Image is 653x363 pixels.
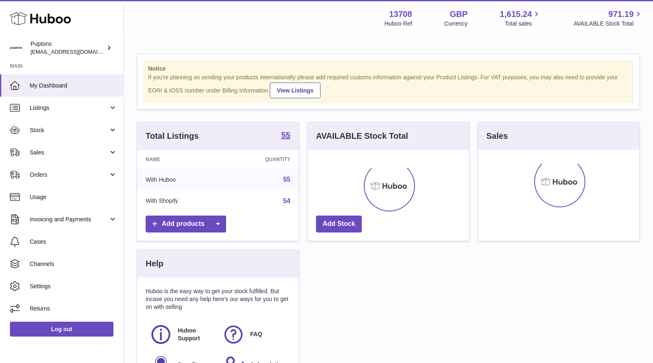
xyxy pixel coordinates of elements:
[281,131,290,141] a: 55
[146,287,290,311] p: Huboo is the easy way to get your stock fulfilled. But incase you need any help here's our ways f...
[30,126,108,134] span: Stock
[608,9,634,20] span: 971.19
[31,40,105,56] div: Puptons
[30,104,108,112] span: Listings
[146,258,163,269] h3: Help
[137,150,224,169] th: Name
[30,238,117,246] span: Cases
[500,9,532,20] span: 1,615.24
[31,48,121,55] span: [EMAIL_ADDRESS][DOMAIN_NAME]
[573,9,643,28] a: 971.19 AVAILABLE Stock Total
[270,83,321,98] a: View Listings
[283,197,290,204] a: 54
[30,149,108,157] span: Sales
[281,131,290,139] strong: 55
[486,130,508,142] h3: Sales
[30,260,117,268] span: Channels
[150,323,214,346] a: Huboo Support
[146,130,199,142] h3: Total Listings
[316,216,362,233] a: Add Stock
[384,20,412,28] div: Huboo Ref
[573,20,643,28] span: AVAILABLE Stock Total
[10,42,22,54] img: hello@puptons.com
[504,20,541,28] span: Total sales
[222,323,287,346] a: FAQ
[450,9,467,20] strong: GBP
[30,282,117,290] span: Settings
[224,150,299,169] th: Quantity
[30,171,108,179] span: Orders
[10,322,113,337] a: Log out
[146,216,226,233] a: Add products
[148,65,629,73] strong: Notice
[30,305,117,313] span: Returns
[30,82,117,90] span: My Dashboard
[444,20,468,28] div: Currency
[500,9,542,28] a: 1,615.24 Total sales
[137,169,224,190] td: With Huboo
[389,9,412,20] strong: 13708
[30,216,108,223] span: Invoicing and Payments
[178,327,213,342] span: Huboo Support
[30,193,117,201] span: Usage
[316,130,408,142] h3: AVAILABLE Stock Total
[148,74,629,98] div: If you're planning on sending your products internationally please add required customs informati...
[283,176,290,183] a: 55
[137,190,224,212] td: With Shopify
[250,330,262,338] span: FAQ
